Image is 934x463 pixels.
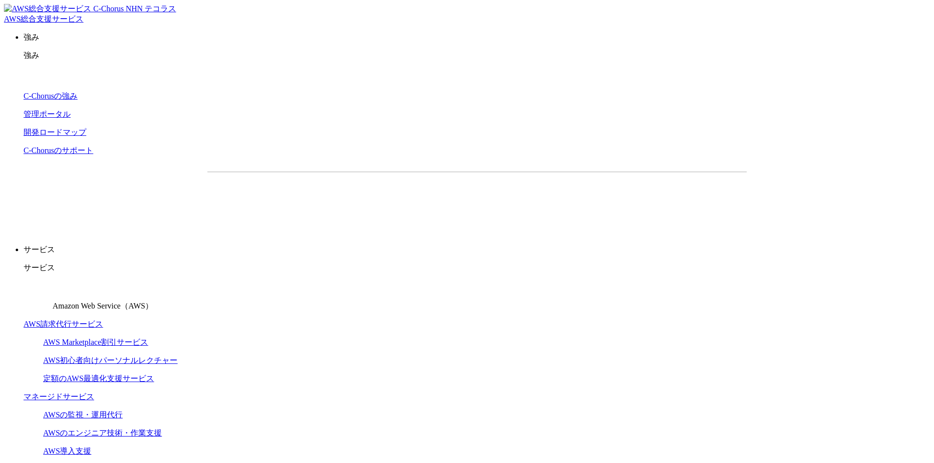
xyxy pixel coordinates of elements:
a: 管理ポータル [24,110,71,118]
a: 資料を請求する [314,188,472,212]
a: 開発ロードマップ [24,128,86,136]
span: Amazon Web Service（AWS） [52,302,153,310]
p: サービス [24,245,930,255]
p: サービス [24,263,930,273]
a: マネージドサービス [24,392,94,401]
a: AWS初心者向けパーソナルレクチャー [43,356,177,364]
a: AWS総合支援サービス C-Chorus NHN テコラスAWS総合支援サービス [4,4,176,23]
img: 矢印 [624,198,631,202]
a: C-Chorusの強み [24,92,77,100]
img: 矢印 [456,198,464,202]
img: AWS総合支援サービス C-Chorus [4,4,124,14]
a: AWS Marketplace割引サービス [43,338,148,346]
img: Amazon Web Service（AWS） [24,281,51,309]
a: AWSの監視・運用代行 [43,411,123,419]
a: AWS請求代行サービス [24,320,103,328]
p: 強み [24,32,930,43]
a: 定額のAWS最適化支援サービス [43,374,154,383]
a: C-Chorusのサポート [24,146,93,154]
a: AWSのエンジニア技術・作業支援 [43,429,162,437]
p: 強み [24,51,930,61]
a: まずは相談する [482,188,640,212]
a: AWS導入支援 [43,447,91,455]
